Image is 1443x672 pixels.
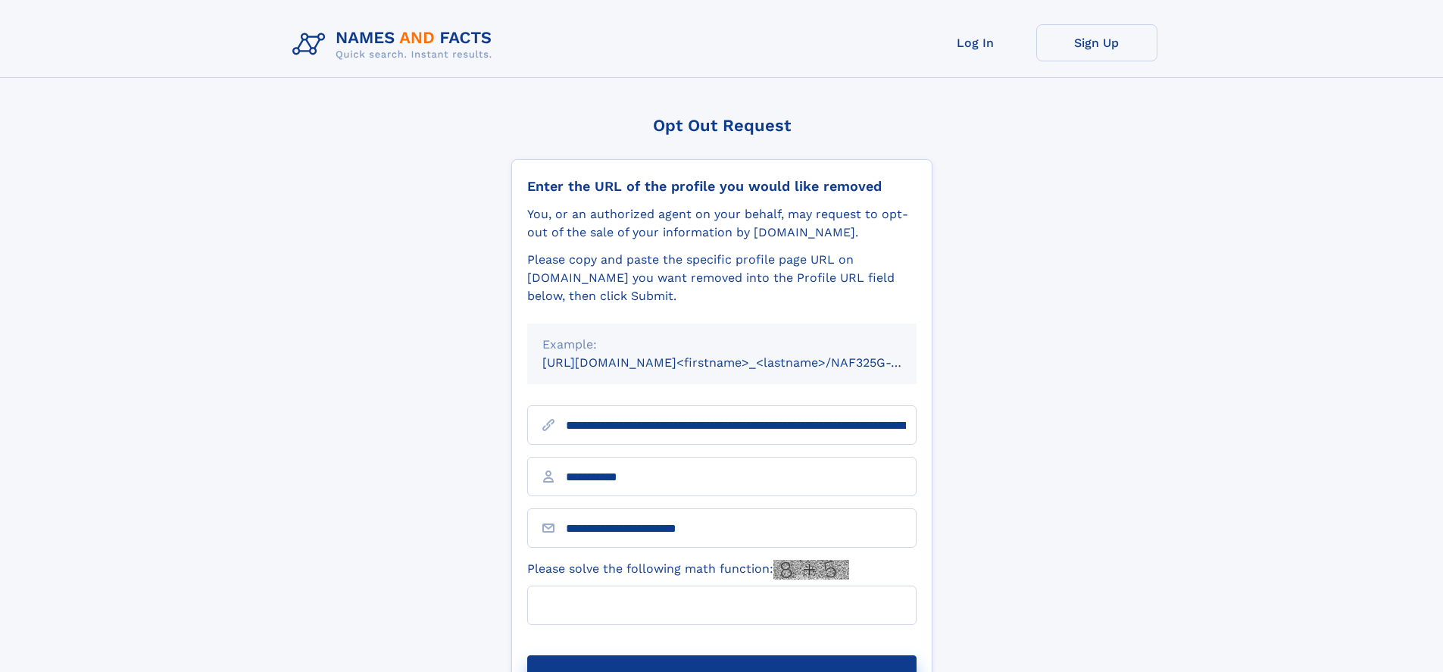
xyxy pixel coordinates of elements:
[527,251,917,305] div: Please copy and paste the specific profile page URL on [DOMAIN_NAME] you want removed into the Pr...
[527,205,917,242] div: You, or an authorized agent on your behalf, may request to opt-out of the sale of your informatio...
[286,24,504,65] img: Logo Names and Facts
[527,178,917,195] div: Enter the URL of the profile you would like removed
[511,116,932,135] div: Opt Out Request
[542,336,901,354] div: Example:
[527,560,849,580] label: Please solve the following math function:
[1036,24,1157,61] a: Sign Up
[542,355,945,370] small: [URL][DOMAIN_NAME]<firstname>_<lastname>/NAF325G-xxxxxxxx
[915,24,1036,61] a: Log In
